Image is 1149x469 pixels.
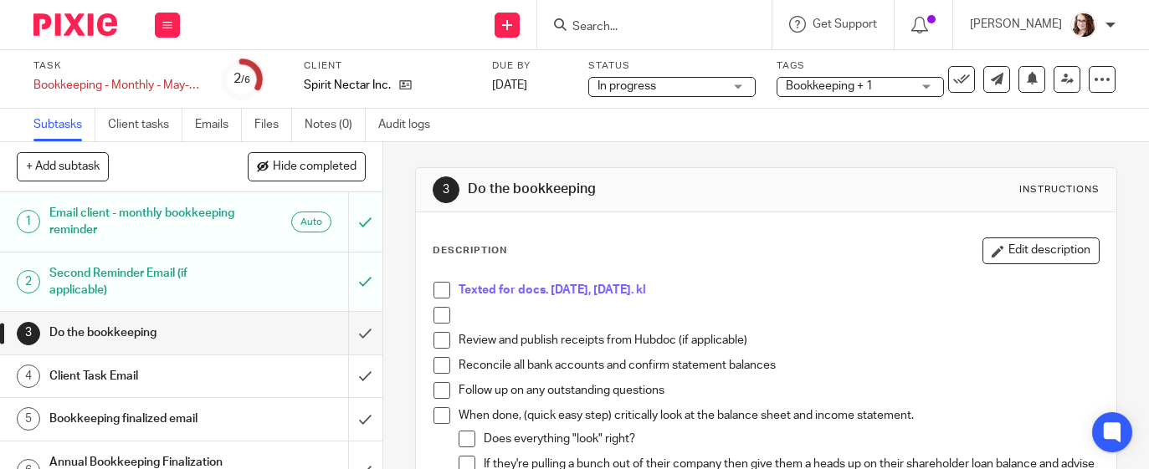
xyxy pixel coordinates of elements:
[492,59,567,73] label: Due by
[1070,12,1097,38] img: Kelsey%20Website-compressed%20Resized.jpg
[970,16,1062,33] p: [PERSON_NAME]
[49,201,238,243] h1: Email client - monthly bookkeeping reminder
[248,152,366,181] button: Hide completed
[291,212,331,232] div: Auto
[1019,183,1100,196] div: Instructions
[195,109,242,141] a: Emails
[459,332,1099,349] p: Review and publish receipts from Hubdoc (if applicable)
[459,284,646,296] span: Texted for docs. [DATE], [DATE]. kl
[588,59,756,73] label: Status
[17,322,40,345] div: 3
[49,364,238,389] h1: Client Task Email
[17,152,109,181] button: + Add subtask
[433,244,507,257] p: Description
[459,407,1099,424] p: When done, (quick easy step) critically look at the balance sheet and income statement.
[108,109,182,141] a: Client tasks
[468,181,802,198] h1: Do the bookkeeping
[33,109,95,141] a: Subtasks
[598,80,656,92] span: In progress
[304,77,391,94] p: Spirit Nectar Inc.
[813,18,877,30] span: Get Support
[459,382,1099,399] p: Follow up on any outstanding questions
[304,59,471,73] label: Client
[49,261,238,303] h1: Second Reminder Email (if applicable)
[33,77,201,94] div: Bookkeeping - Monthly - May-Aug
[786,80,873,92] span: Bookkeeping + 1
[49,320,238,345] h1: Do the bookkeeping
[982,237,1100,264] button: Edit description
[254,109,292,141] a: Files
[777,59,944,73] label: Tags
[17,407,40,431] div: 5
[241,75,250,84] small: /6
[33,59,201,73] label: Task
[233,69,250,89] div: 2
[378,109,443,141] a: Audit logs
[33,13,117,36] img: Pixie
[492,79,527,91] span: [DATE]
[571,20,721,35] input: Search
[49,406,238,431] h1: Bookkeeping finalized email
[305,109,366,141] a: Notes (0)
[17,210,40,233] div: 1
[459,357,1099,374] p: Reconcile all bank accounts and confirm statement balances
[17,364,40,388] div: 4
[17,270,40,293] div: 2
[273,161,356,174] span: Hide completed
[433,176,459,203] div: 3
[484,431,1099,447] p: Does everything "look" right?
